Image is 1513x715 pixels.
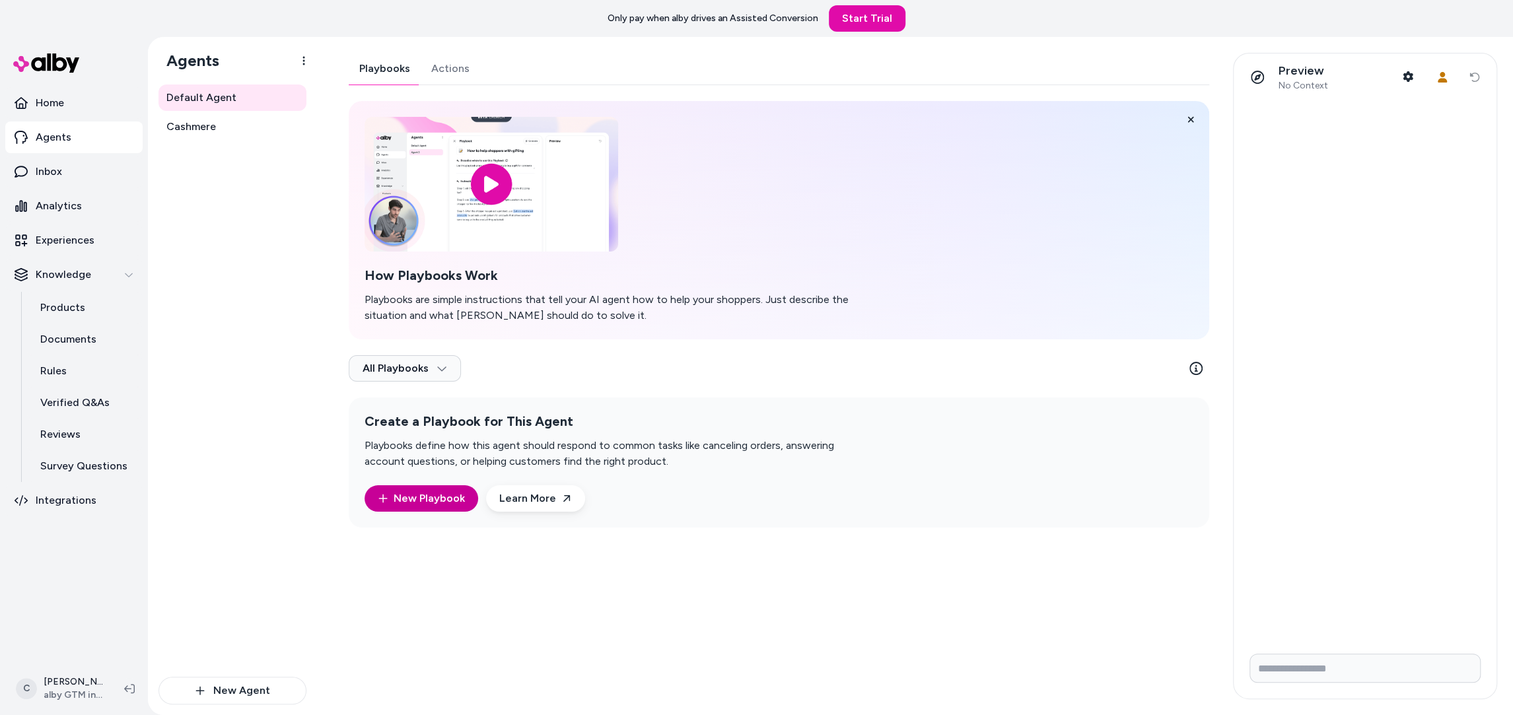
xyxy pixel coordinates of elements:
span: All Playbooks [363,362,447,375]
a: Documents [27,323,143,355]
button: C[PERSON_NAME]alby GTM internal [8,667,114,710]
p: Verified Q&As [40,395,110,411]
a: Rules [27,355,143,387]
a: Products [27,292,143,323]
p: Analytics [36,198,82,214]
span: No Context [1279,80,1328,92]
a: Learn More [486,485,585,512]
p: [PERSON_NAME] [44,675,103,689]
a: Start Trial [829,5,905,32]
input: Write your prompt here [1249,654,1481,683]
img: alby Logo [13,53,79,73]
p: Experiences [36,232,94,248]
p: Playbooks are simple instructions that tell your AI agent how to help your shoppers. Just describ... [365,292,872,323]
p: Inbox [36,164,62,180]
a: Integrations [5,485,143,516]
a: New Playbook [378,491,465,506]
p: Products [40,300,85,316]
a: Default Agent [158,85,306,111]
span: alby GTM internal [44,689,103,702]
h1: Agents [156,51,219,71]
a: Actions [421,53,480,85]
p: Playbooks define how this agent should respond to common tasks like canceling orders, answering a... [365,438,872,469]
p: Agents [36,129,71,145]
p: Home [36,95,64,111]
a: Analytics [5,190,143,222]
a: Playbooks [349,53,421,85]
p: Survey Questions [40,458,127,474]
h2: How Playbooks Work [365,267,872,284]
button: New Agent [158,677,306,704]
p: Knowledge [36,267,91,283]
button: Knowledge [5,259,143,290]
p: Only pay when alby drives an Assisted Conversion [608,12,818,25]
a: Cashmere [158,114,306,140]
h2: Create a Playbook for This Agent [365,413,872,430]
p: Documents [40,331,96,347]
span: Default Agent [166,90,236,106]
p: Integrations [36,493,96,508]
a: Survey Questions [27,450,143,482]
a: Inbox [5,156,143,187]
span: Cashmere [166,119,216,135]
button: All Playbooks [349,355,461,382]
a: Reviews [27,419,143,450]
p: Reviews [40,426,81,442]
a: Agents [5,121,143,153]
span: C [16,678,37,699]
p: Preview [1279,63,1328,79]
a: Home [5,87,143,119]
p: Rules [40,363,67,379]
a: Verified Q&As [27,387,143,419]
a: Experiences [5,224,143,256]
button: New Playbook [365,485,478,512]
